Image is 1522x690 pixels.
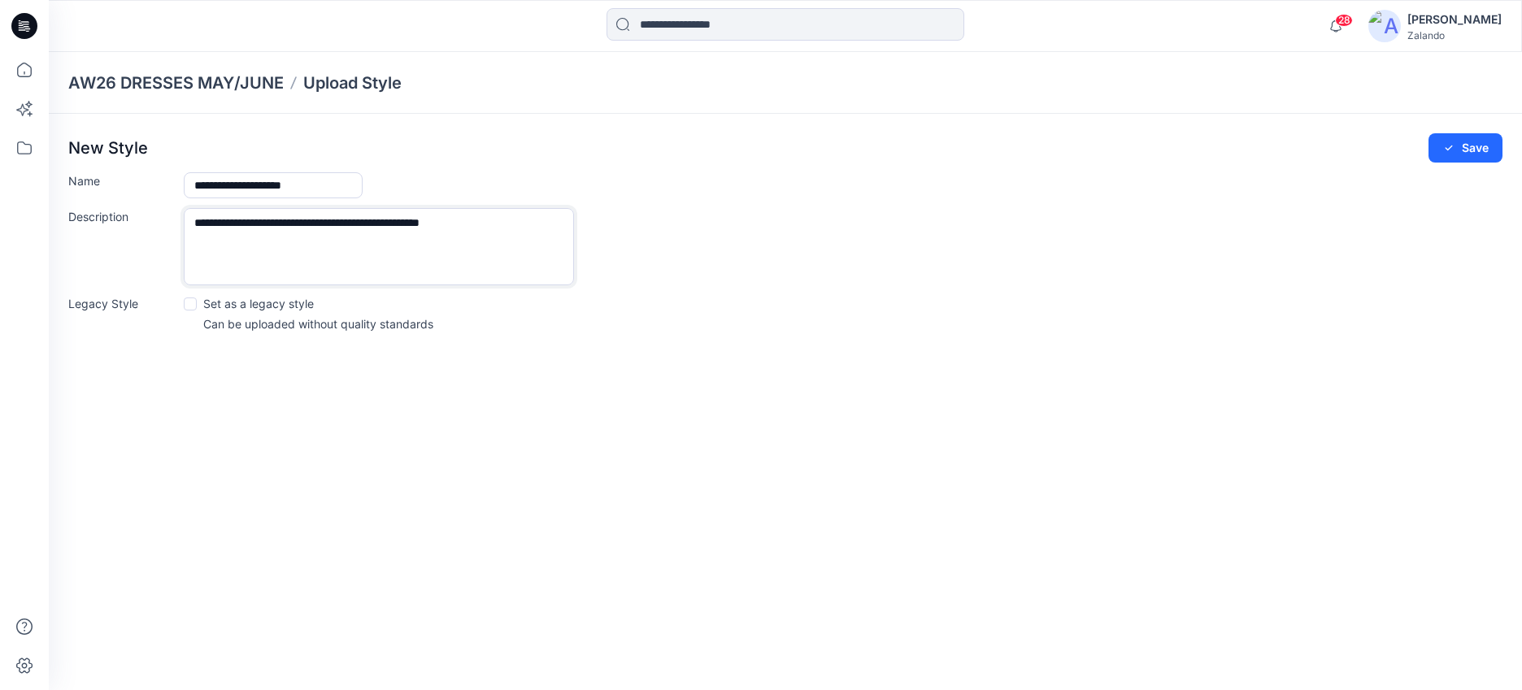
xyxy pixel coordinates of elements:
label: Name [68,172,174,189]
a: AW26 DRESSES MAY/JUNE [68,72,284,94]
div: Zalando [1407,29,1502,41]
label: Description [68,208,174,225]
div: [PERSON_NAME] [1407,10,1502,29]
p: Can be uploaded without quality standards [203,315,433,332]
p: Upload Style [303,72,402,94]
span: 28 [1335,14,1353,27]
button: Save [1429,133,1502,163]
label: Legacy Style [68,295,174,312]
p: New Style [68,138,148,158]
p: Set as a legacy style [203,295,314,312]
img: avatar [1368,10,1401,42]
